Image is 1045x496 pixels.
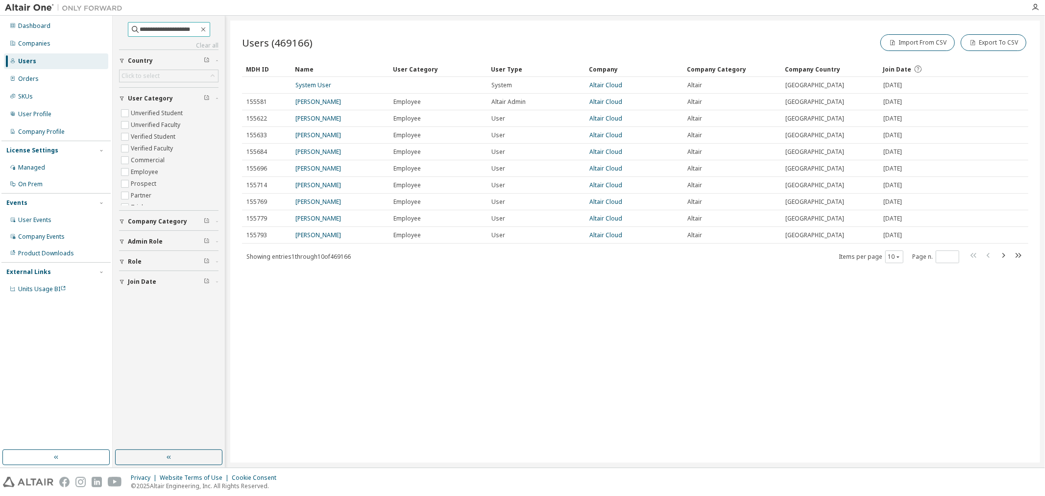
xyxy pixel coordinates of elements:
span: Altair [687,98,702,106]
span: 155684 [246,148,267,156]
span: Employee [393,215,421,223]
div: Company Country [785,61,875,77]
span: 155779 [246,215,267,223]
div: Orders [18,75,39,83]
span: 155793 [246,231,267,239]
span: User [491,131,505,139]
span: User [491,115,505,123]
label: Commercial [131,154,167,166]
a: Altair Cloud [589,198,622,206]
span: [GEOGRAPHIC_DATA] [785,215,844,223]
span: Country [128,57,153,65]
label: Trial [131,201,145,213]
span: Altair Admin [491,98,526,106]
div: MDH ID [246,61,287,77]
div: User Profile [18,110,51,118]
div: Company [589,61,679,77]
a: [PERSON_NAME] [295,198,341,206]
span: User Category [128,95,173,102]
span: 155581 [246,98,267,106]
span: [GEOGRAPHIC_DATA] [785,231,844,239]
span: [GEOGRAPHIC_DATA] [785,198,844,206]
span: Altair [687,165,702,173]
span: Clear filter [204,218,210,225]
span: Altair [687,81,702,89]
a: Clear all [119,42,219,50]
span: Clear filter [204,278,210,286]
a: [PERSON_NAME] [295,148,341,156]
span: [GEOGRAPHIC_DATA] [785,148,844,156]
a: Altair Cloud [589,231,622,239]
a: Altair Cloud [589,181,622,189]
span: [DATE] [883,231,902,239]
button: User Category [119,88,219,109]
span: Units Usage BI [18,285,66,293]
div: Company Events [18,233,65,241]
span: Clear filter [204,258,210,266]
span: Employee [393,165,421,173]
span: [DATE] [883,115,902,123]
a: [PERSON_NAME] [295,181,341,189]
a: [PERSON_NAME] [295,114,341,123]
div: On Prem [18,180,43,188]
div: Company Profile [18,128,65,136]
span: Altair [687,181,702,189]
a: Altair Cloud [589,214,622,223]
div: User Events [18,216,51,224]
span: [DATE] [883,98,902,106]
span: Admin Role [128,238,163,246]
img: Altair One [5,3,127,13]
span: Users (469166) [242,36,313,50]
button: Company Category [119,211,219,232]
img: instagram.svg [75,477,86,487]
label: Employee [131,166,160,178]
img: altair_logo.svg [3,477,53,487]
span: [DATE] [883,181,902,189]
span: Altair [687,231,702,239]
span: User [491,165,505,173]
span: [GEOGRAPHIC_DATA] [785,81,844,89]
a: [PERSON_NAME] [295,131,341,139]
div: Dashboard [18,22,50,30]
span: Employee [393,231,421,239]
div: Click to select [120,70,218,82]
a: Altair Cloud [589,164,622,173]
label: Verified Faculty [131,143,175,154]
span: Clear filter [204,95,210,102]
span: Altair [687,215,702,223]
span: 155696 [246,165,267,173]
div: Company Category [687,61,777,77]
span: [DATE] [883,81,902,89]
img: linkedin.svg [92,477,102,487]
button: Export To CSV [961,34,1026,51]
a: Altair Cloud [589,148,622,156]
span: Company Category [128,218,187,225]
span: [GEOGRAPHIC_DATA] [785,165,844,173]
div: Companies [18,40,50,48]
span: [DATE] [883,165,902,173]
span: [DATE] [883,148,902,156]
span: User [491,198,505,206]
span: Employee [393,148,421,156]
span: [DATE] [883,198,902,206]
div: Users [18,57,36,65]
button: Admin Role [119,231,219,252]
span: Clear filter [204,238,210,246]
span: Employee [393,181,421,189]
span: Employee [393,98,421,106]
div: Cookie Consent [232,474,282,482]
div: Events [6,199,27,207]
span: User [491,148,505,156]
span: 155622 [246,115,267,123]
a: Altair Cloud [589,131,622,139]
span: 155714 [246,181,267,189]
span: Join Date [128,278,156,286]
div: User Category [393,61,483,77]
span: [GEOGRAPHIC_DATA] [785,131,844,139]
a: [PERSON_NAME] [295,164,341,173]
label: Unverified Faculty [131,119,182,131]
span: Role [128,258,142,266]
span: Clear filter [204,57,210,65]
a: Altair Cloud [589,114,622,123]
div: Managed [18,164,45,172]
